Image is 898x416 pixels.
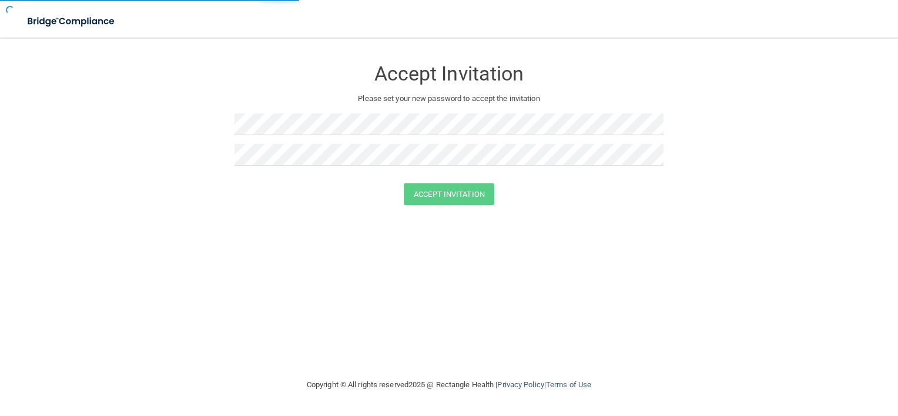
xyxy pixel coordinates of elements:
button: Accept Invitation [404,183,494,205]
a: Terms of Use [546,380,591,389]
div: Copyright © All rights reserved 2025 @ Rectangle Health | | [234,366,664,404]
img: bridge_compliance_login_screen.278c3ca4.svg [18,9,126,33]
p: Please set your new password to accept the invitation [243,92,655,106]
a: Privacy Policy [497,380,544,389]
h3: Accept Invitation [234,63,664,85]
